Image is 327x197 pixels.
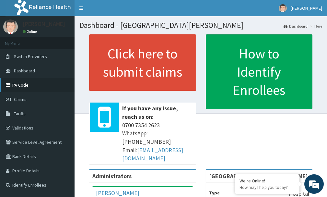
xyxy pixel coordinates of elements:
[122,105,178,120] b: If you have any issue, reach us on:
[14,96,27,102] span: Claims
[308,23,322,29] li: Here
[14,54,47,59] span: Switch Providers
[14,68,35,74] span: Dashboard
[92,172,132,180] b: Administrators
[23,21,65,27] p: [PERSON_NAME]
[206,34,313,109] a: How to Identify Enrollees
[96,189,139,197] a: [PERSON_NAME]
[14,111,26,117] span: Tariffs
[279,4,287,12] img: User Image
[284,23,308,29] a: Dashboard
[79,21,322,30] h1: Dashboard - [GEOGRAPHIC_DATA][PERSON_NAME]
[239,178,295,184] div: We're Online!
[122,121,193,163] span: 0700 7354 2623 WhatsApp: [PHONE_NUMBER] Email:
[239,185,295,190] p: How may I help you today?
[209,172,308,180] strong: [GEOGRAPHIC_DATA][PERSON_NAME]
[23,29,38,34] a: Online
[209,190,220,196] b: Type
[89,34,196,91] a: Click here to submit claims
[3,19,18,34] img: User Image
[122,146,183,162] a: [EMAIL_ADDRESS][DOMAIN_NAME]
[291,5,322,11] span: [PERSON_NAME]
